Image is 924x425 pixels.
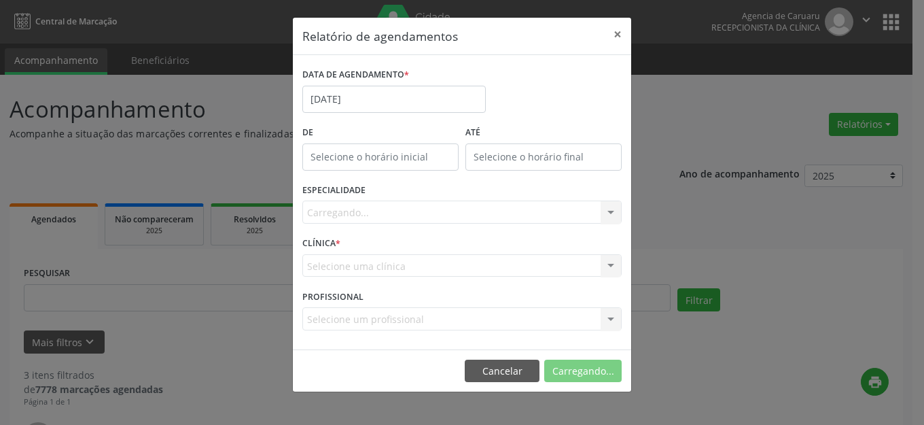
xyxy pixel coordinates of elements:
input: Selecione o horário final [465,143,622,171]
input: Selecione uma data ou intervalo [302,86,486,113]
input: Selecione o horário inicial [302,143,459,171]
label: ESPECIALIDADE [302,180,366,201]
h5: Relatório de agendamentos [302,27,458,45]
button: Close [604,18,631,51]
label: ATÉ [465,122,622,143]
label: CLÍNICA [302,233,340,254]
label: De [302,122,459,143]
button: Carregando... [544,360,622,383]
button: Cancelar [465,360,539,383]
label: DATA DE AGENDAMENTO [302,65,409,86]
label: PROFISSIONAL [302,286,363,307]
